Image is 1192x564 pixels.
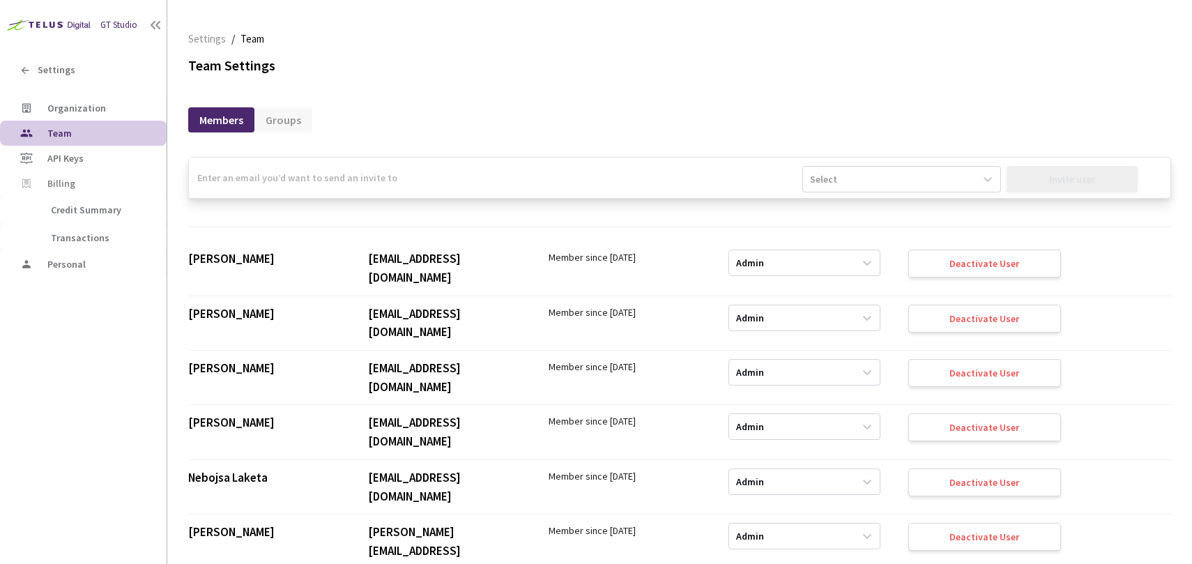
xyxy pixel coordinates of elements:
div: Admin [736,366,764,379]
div: Admin [736,311,764,324]
div: Nebojsa Laketa [188,468,340,487]
div: Admin [736,420,764,434]
div: Member since [DATE] [549,468,701,484]
div: Groups [254,107,312,132]
div: [PERSON_NAME] [188,305,340,323]
span: Transactions [51,231,109,244]
div: [EMAIL_ADDRESS][DOMAIN_NAME] [368,305,520,342]
div: Deactivate User [949,313,1019,324]
div: [EMAIL_ADDRESS][DOMAIN_NAME] [368,250,520,287]
span: Team [47,127,72,139]
div: Select [810,172,837,186]
div: Deactivate User [949,531,1019,542]
span: Team [240,31,264,47]
div: [PERSON_NAME] [188,250,340,268]
div: GT Studio [100,19,137,32]
div: [PERSON_NAME] [188,413,340,432]
div: [EMAIL_ADDRESS][DOMAIN_NAME] [368,468,520,505]
div: [EMAIL_ADDRESS][DOMAIN_NAME] [368,359,520,396]
div: Deactivate User [949,477,1019,488]
div: Admin [736,475,764,488]
div: Member since [DATE] [549,413,701,429]
span: Credit Summary [51,204,121,216]
span: Organization [47,102,106,114]
div: Deactivate User [949,258,1019,269]
div: [PERSON_NAME] [188,523,340,542]
div: Member since [DATE] [549,523,701,538]
li: / [231,31,235,47]
div: Team Settings [188,56,1171,76]
div: Member since [DATE] [549,359,701,374]
div: Invite user [1049,174,1095,185]
div: Deactivate User [949,422,1019,433]
div: [EMAIL_ADDRESS][DOMAIN_NAME] [368,413,520,450]
input: Enter an email you’d want to send an invite to [189,158,802,198]
div: Members [188,107,254,132]
a: Settings [185,31,229,46]
div: Admin [736,530,764,543]
div: Member since [DATE] [549,305,701,320]
span: Settings [188,31,226,47]
span: API Keys [47,152,84,165]
div: Admin [736,257,764,270]
span: Billing [47,178,75,190]
div: Deactivate User [949,367,1019,379]
div: [PERSON_NAME] [188,359,340,378]
span: Settings [38,64,75,76]
div: Member since [DATE] [549,250,701,265]
span: Personal [47,258,86,270]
